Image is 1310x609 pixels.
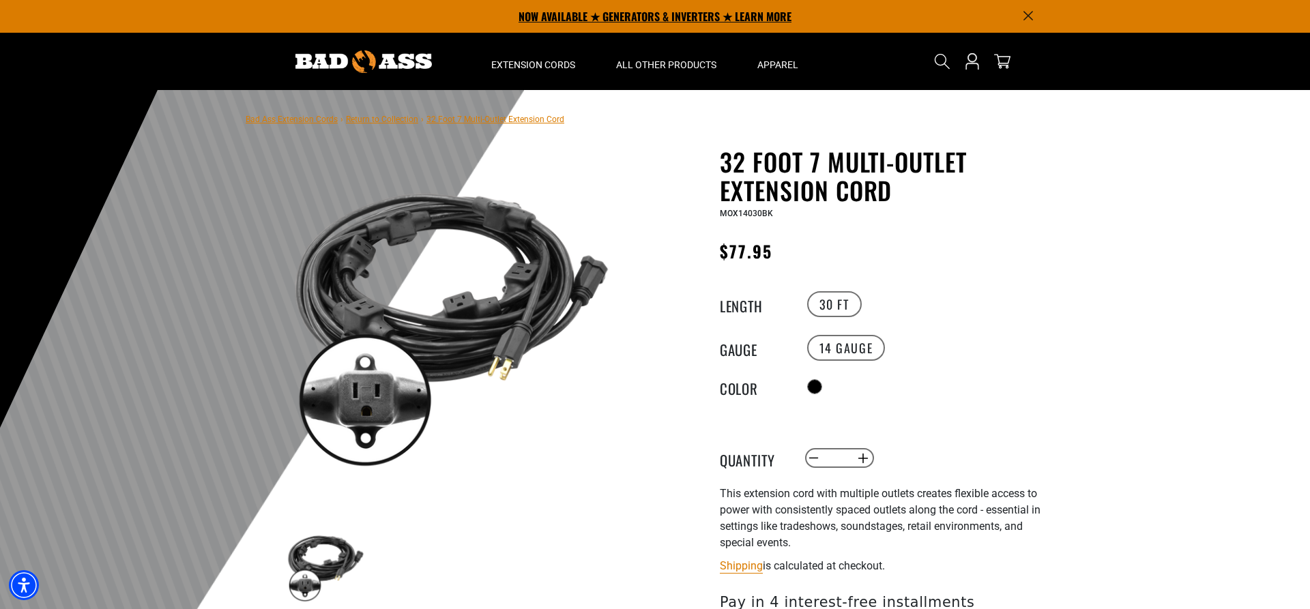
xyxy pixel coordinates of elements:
[246,115,338,124] a: Bad Ass Extension Cords
[720,209,773,218] span: MOX14030BK
[807,291,862,317] label: 30 FT
[737,33,819,90] summary: Apparel
[757,59,798,71] span: Apparel
[931,50,953,72] summary: Search
[9,570,39,600] div: Accessibility Menu
[346,115,418,124] a: Return to Collection
[286,150,615,479] img: black
[295,50,432,73] img: Bad Ass Extension Cords
[720,295,788,313] legend: Length
[471,33,596,90] summary: Extension Cords
[720,559,763,572] a: Shipping
[720,487,1040,549] span: This extension cord with multiple outlets creates flexible access to power with consistently spac...
[720,378,788,396] legend: Color
[491,59,575,71] span: Extension Cords
[720,239,772,263] span: $77.95
[246,110,564,127] nav: breadcrumbs
[720,449,788,467] label: Quantity
[616,59,716,71] span: All Other Products
[426,115,564,124] span: 32 Foot 7 Multi-Outlet Extension Cord
[991,53,1013,70] a: cart
[421,115,424,124] span: ›
[961,33,983,90] a: Open this option
[807,335,886,361] label: 14 Gauge
[720,556,1054,575] div: is calculated at checkout.
[720,147,1054,205] h1: 32 Foot 7 Multi-Outlet Extension Cord
[596,33,737,90] summary: All Other Products
[720,339,788,357] legend: Gauge
[286,525,365,604] img: black
[340,115,343,124] span: ›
